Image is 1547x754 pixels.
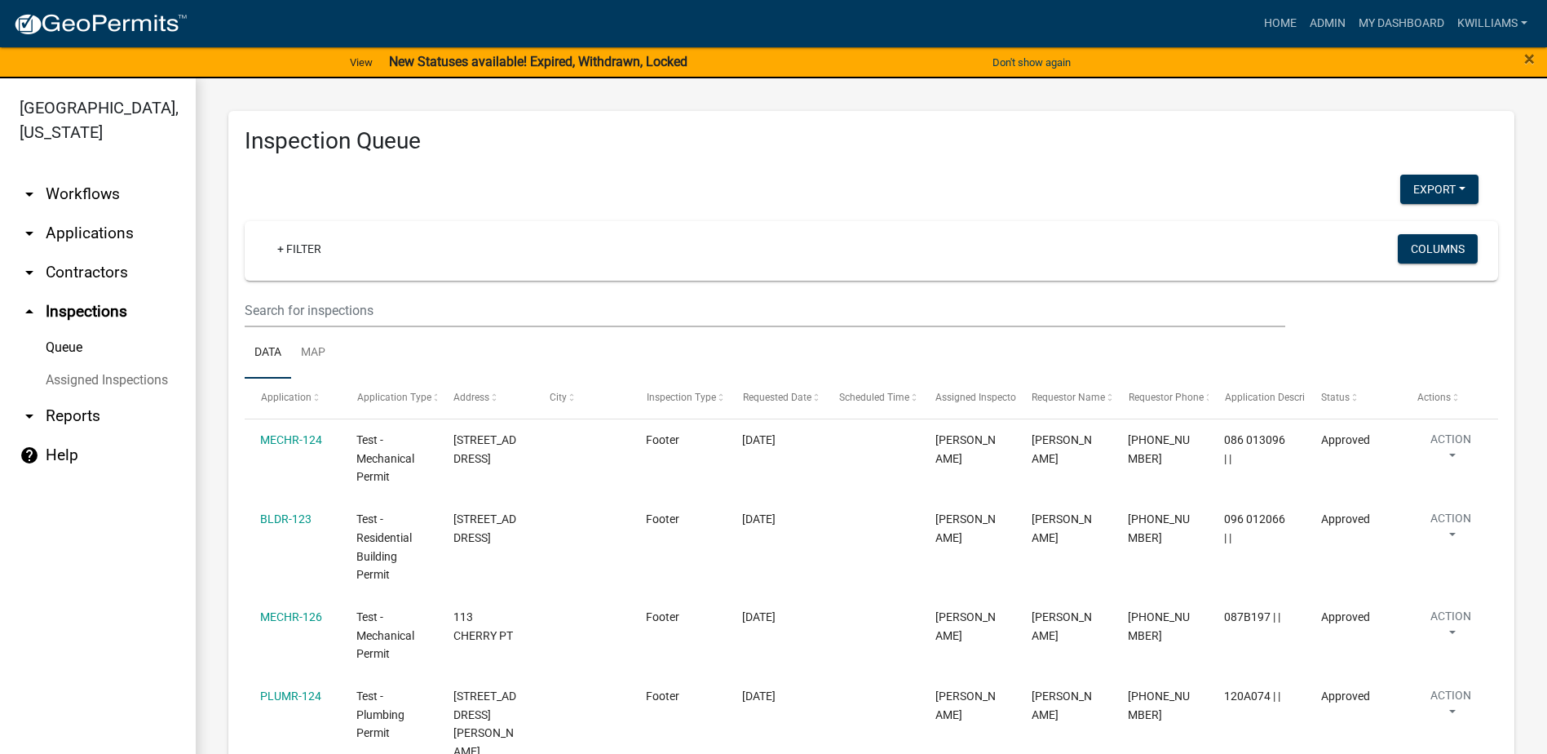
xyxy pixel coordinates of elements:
[356,433,414,484] span: Test - Mechanical Permit
[1224,512,1285,544] span: 096 012066 | |
[1016,379,1112,418] datatable-header-cell: Requestor Name
[343,49,379,76] a: View
[727,379,823,418] datatable-header-cell: Requested Date
[550,392,567,403] span: City
[1402,379,1498,418] datatable-header-cell: Actions
[1321,610,1370,623] span: Approved
[1128,690,1190,721] span: 706-485-2776
[291,327,335,379] a: Map
[1032,512,1092,544] span: Angela Waldroup
[20,406,39,426] i: arrow_drop_down
[260,392,311,403] span: Application
[20,446,39,465] i: help
[356,610,414,661] span: Test - Mechanical Permit
[742,610,776,623] span: 02/01/2022
[935,610,996,642] span: Casey Mason
[1224,690,1280,703] span: 120A074 | |
[646,512,679,526] span: Footer
[646,690,679,703] span: Footer
[1128,433,1190,465] span: 706-485-2776
[823,379,919,418] datatable-header-cell: Scheduled Time
[935,512,996,544] span: Jay Johnston
[20,263,39,282] i: arrow_drop_down
[1303,8,1352,39] a: Admin
[742,392,811,403] span: Requested Date
[742,512,776,526] span: 02/01/2022
[260,690,321,703] a: PLUMR-124
[986,49,1077,76] button: Don't show again
[935,392,1019,403] span: Assigned Inspector
[453,512,516,544] span: 129 ALEXANDER LAKES DR
[453,433,516,465] span: 129 WILLOW FOREST RD
[920,379,1016,418] datatable-header-cell: Assigned Inspector
[1524,47,1535,70] span: ×
[1128,392,1203,403] span: Requestor Phone
[1128,512,1190,544] span: 706-485-2776
[1524,49,1535,69] button: Close
[453,610,513,642] span: 113 CHERRY PT
[1112,379,1209,418] datatable-header-cell: Requestor Phone
[1032,610,1092,642] span: Courtney
[1417,510,1484,551] button: Action
[534,379,630,418] datatable-header-cell: City
[245,127,1498,155] h3: Inspection Queue
[389,54,687,69] strong: New Statuses available! Expired, Withdrawn, Locked
[260,433,322,446] a: MECHR-124
[1417,687,1484,728] button: Action
[630,379,727,418] datatable-header-cell: Inspection Type
[646,392,715,403] span: Inspection Type
[1398,234,1478,264] button: Columns
[742,690,776,703] span: 02/01/2022
[1451,8,1534,39] a: kwilliams
[1305,379,1401,418] datatable-header-cell: Status
[20,184,39,204] i: arrow_drop_down
[1032,690,1092,721] span: Courtney
[20,302,39,322] i: arrow_drop_up
[1128,610,1190,642] span: 706-485-2776
[1224,433,1285,465] span: 086 013096 | |
[260,512,312,526] a: BLDR-123
[1032,433,1092,465] span: Angela Waldroup
[1209,379,1305,418] datatable-header-cell: Application Description
[742,433,776,446] span: 01/31/2022
[1321,512,1370,526] span: Approved
[341,379,437,418] datatable-header-cell: Application Type
[356,512,412,581] span: Test - Residential Building Permit
[1352,8,1451,39] a: My Dashboard
[453,392,489,403] span: Address
[356,392,431,403] span: Application Type
[1417,392,1451,403] span: Actions
[20,224,39,243] i: arrow_drop_down
[245,379,341,418] datatable-header-cell: Application
[1321,392,1350,403] span: Status
[646,433,679,446] span: Footer
[1257,8,1303,39] a: Home
[1224,610,1280,623] span: 087B197 | |
[839,392,909,403] span: Scheduled Time
[1032,392,1105,403] span: Requestor Name
[646,610,679,623] span: Footer
[935,690,996,721] span: Jay Johnston
[1224,392,1327,403] span: Application Description
[935,433,996,465] span: Jay Johnston
[1417,608,1484,649] button: Action
[437,379,533,418] datatable-header-cell: Address
[1321,690,1370,703] span: Approved
[1400,175,1478,204] button: Export
[264,234,334,264] a: + Filter
[260,610,322,623] a: MECHR-126
[1417,431,1484,472] button: Action
[245,327,291,379] a: Data
[1321,433,1370,446] span: Approved
[245,294,1285,327] input: Search for inspections
[356,690,404,740] span: Test - Plumbing Permit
